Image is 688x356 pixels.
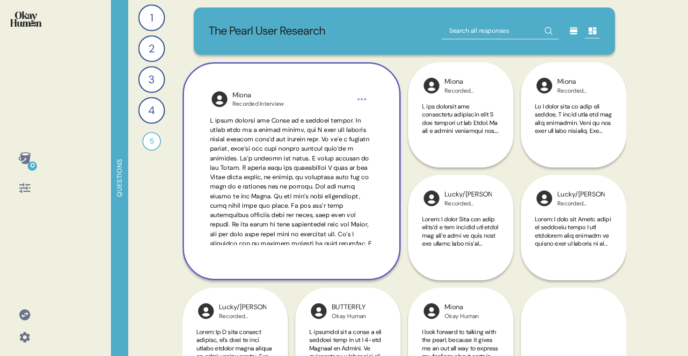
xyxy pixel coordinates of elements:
[445,87,492,94] div: Recorded Interview
[28,161,37,171] div: 0
[445,312,479,320] div: Okay Human
[535,189,554,208] img: l1ibTKarBSWXLOhlfT5LxFP+OttMJpPJZDKZTCbz9PgHEggSPYjZSwEAAAAASUVORK5CYII=
[422,76,441,95] img: l1ibTKarBSWXLOhlfT5LxFP+OttMJpPJZDKZTCbz9PgHEggSPYjZSwEAAAAASUVORK5CYII=
[209,22,325,40] p: The Pearl User Research
[10,11,42,27] img: okayhuman.3b1b6348.png
[138,66,165,93] div: 3
[233,100,284,108] div: Recorded Interview
[142,132,161,151] div: 5
[422,302,441,320] img: l1ibTKarBSWXLOhlfT5LxFP+OttMJpPJZDKZTCbz9PgHEggSPYjZSwEAAAAASUVORK5CYII=
[445,189,492,200] div: Lucky/[PERSON_NAME]
[422,189,441,208] img: l1ibTKarBSWXLOhlfT5LxFP+OttMJpPJZDKZTCbz9PgHEggSPYjZSwEAAAAASUVORK5CYII=
[332,312,366,320] div: Okay Human
[309,302,328,320] img: l1ibTKarBSWXLOhlfT5LxFP+OttMJpPJZDKZTCbz9PgHEggSPYjZSwEAAAAASUVORK5CYII=
[442,22,559,39] input: Search all responses
[445,77,492,87] div: Miona
[445,200,492,207] div: Recorded Interview
[138,35,165,62] div: 2
[535,76,554,95] img: l1ibTKarBSWXLOhlfT5LxFP+OttMJpPJZDKZTCbz9PgHEggSPYjZSwEAAAAASUVORK5CYII=
[138,97,165,124] div: 4
[138,4,165,31] div: 1
[557,200,605,207] div: Recorded Interview
[233,90,284,101] div: Miona
[557,87,605,94] div: Recorded Interview
[445,302,479,312] div: Miona
[557,189,605,200] div: Lucky/[PERSON_NAME]
[332,302,366,312] div: BUTTERFLY
[557,77,605,87] div: Miona
[210,90,229,109] img: l1ibTKarBSWXLOhlfT5LxFP+OttMJpPJZDKZTCbz9PgHEggSPYjZSwEAAAAASUVORK5CYII=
